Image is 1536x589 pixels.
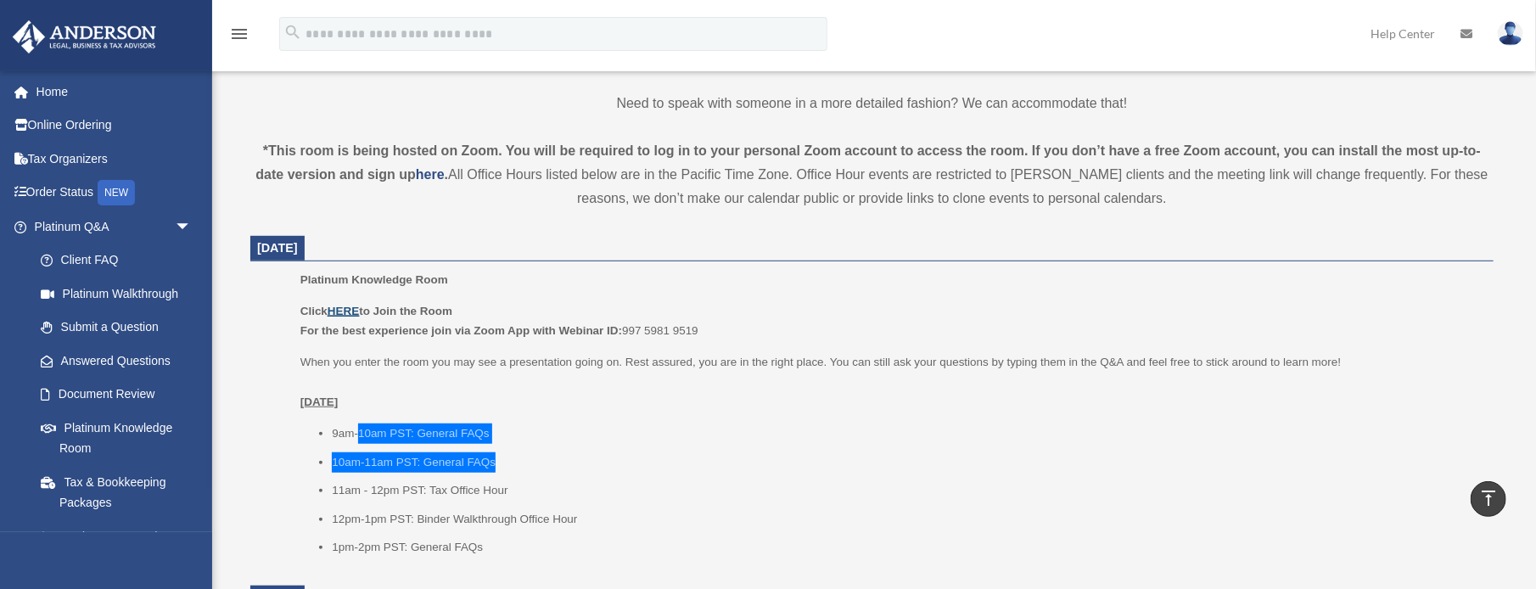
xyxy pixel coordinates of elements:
i: vertical_align_top [1478,488,1499,508]
a: Home [12,75,217,109]
i: search [283,23,302,42]
p: 997 5981 9519 [300,301,1482,341]
span: Platinum Knowledge Room [300,273,448,286]
li: 10am-11am PST: General FAQs [332,452,1482,473]
a: here [416,167,445,182]
a: HERE [328,305,359,317]
a: Tax Organizers [12,142,217,176]
strong: . [445,167,448,182]
a: Order StatusNEW [12,176,217,210]
li: 12pm-1pm PST: Binder Walkthrough Office Hour [332,509,1482,530]
u: [DATE] [300,395,339,408]
i: menu [229,24,249,44]
span: arrow_drop_down [175,210,209,244]
a: Tax & Bookkeeping Packages [24,465,217,519]
a: Platinum Q&Aarrow_drop_down [12,210,217,244]
div: All Office Hours listed below are in the Pacific Time Zone. Office Hour events are restricted to ... [250,139,1494,210]
b: For the best experience join via Zoom App with Webinar ID: [300,324,622,337]
li: 9am-10am PST: General FAQs [332,424,1482,444]
a: Land Trust & Deed Forum [24,519,217,553]
b: Click to Join the Room [300,305,452,317]
li: 1pm-2pm PST: General FAQs [332,537,1482,558]
span: [DATE] [257,241,298,255]
p: When you enter the room you may see a presentation going on. Rest assured, you are in the right p... [300,352,1482,412]
strong: *This room is being hosted on Zoom. You will be required to log in to your personal Zoom account ... [255,143,1481,182]
a: Platinum Knowledge Room [24,411,209,465]
a: Document Review [24,378,217,412]
a: Online Ordering [12,109,217,143]
li: 11am - 12pm PST: Tax Office Hour [332,480,1482,501]
a: Answered Questions [24,344,217,378]
a: Client FAQ [24,244,217,278]
div: NEW [98,180,135,205]
a: Platinum Walkthrough [24,277,217,311]
a: Submit a Question [24,311,217,345]
img: User Pic [1498,21,1523,46]
a: vertical_align_top [1471,481,1506,517]
img: Anderson Advisors Platinum Portal [8,20,161,53]
a: menu [229,30,249,44]
p: Need to speak with someone in a more detailed fashion? We can accommodate that! [250,92,1494,115]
